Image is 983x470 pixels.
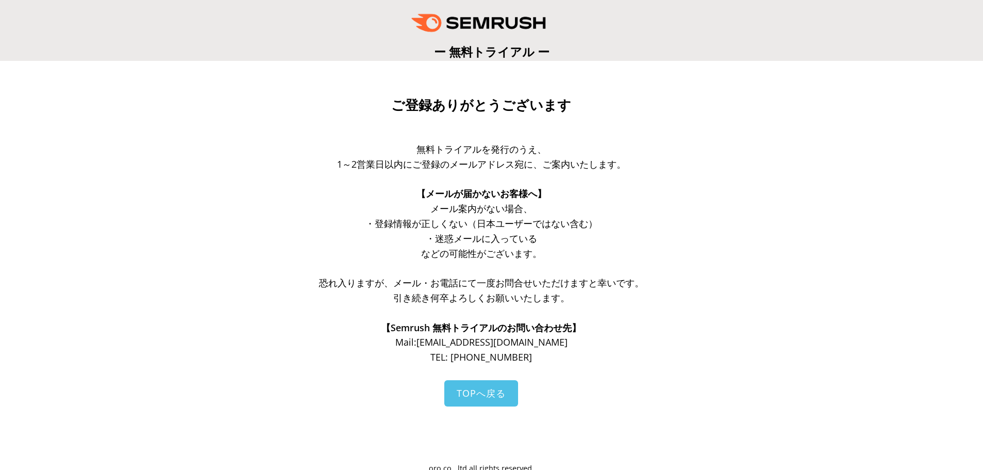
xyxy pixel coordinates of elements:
span: TEL: [PHONE_NUMBER] [430,351,532,363]
span: Mail: [EMAIL_ADDRESS][DOMAIN_NAME] [395,336,568,348]
span: 1～2営業日以内にご登録のメールアドレス宛に、ご案内いたします。 [337,158,626,170]
span: 恐れ入りますが、メール・お電話にて一度お問合せいただけますと幸いです。 [319,277,644,289]
span: ・迷惑メールに入っている [426,232,537,245]
span: TOPへ戻る [457,387,506,399]
span: ー 無料トライアル ー [434,43,550,60]
span: 【メールが届かないお客様へ】 [416,187,546,200]
span: 【Semrush 無料トライアルのお問い合わせ先】 [381,321,581,334]
span: ご登録ありがとうございます [391,98,571,113]
span: 無料トライアルを発行のうえ、 [416,143,546,155]
span: 引き続き何卒よろしくお願いいたします。 [393,291,570,304]
span: ・登録情報が正しくない（日本ユーザーではない含む） [365,217,598,230]
span: メール案内がない場合、 [430,202,533,215]
a: TOPへ戻る [444,380,518,407]
span: などの可能性がございます。 [421,247,542,260]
